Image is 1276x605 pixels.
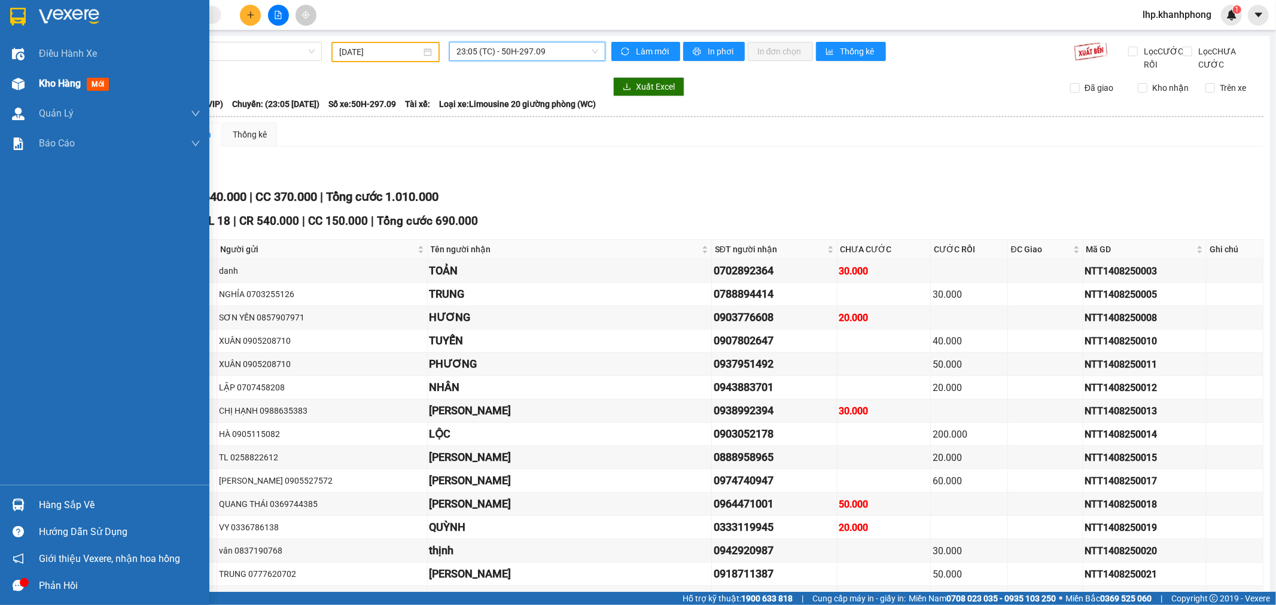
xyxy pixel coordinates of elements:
[268,5,289,26] button: file-add
[1147,81,1193,94] span: Kho nhận
[239,214,299,228] span: CR 540.000
[714,402,835,419] div: 0938992394
[430,449,709,466] div: [PERSON_NAME]
[12,108,25,120] img: warehouse-icon
[428,516,712,539] td: QUỲNH
[714,309,835,326] div: 0903776608
[712,399,838,423] td: 0938992394
[1085,427,1204,442] div: NTT1408250014
[715,243,825,256] span: SĐT người nhận
[428,469,712,493] td: VÕ THÀNH TRUNG TÍN
[712,259,838,283] td: 0702892364
[712,353,838,376] td: 0937951492
[219,521,425,534] div: VY 0336786138
[430,262,709,279] div: TOẢN
[430,496,709,512] div: [PERSON_NAME]
[320,190,323,204] span: |
[10,8,26,26] img: logo-vxr
[428,306,712,329] td: HƯƠNG
[838,240,931,259] th: CHƯA CƯỚC
[328,97,396,111] span: Số xe: 50H-297.09
[255,190,317,204] span: CC 370.000
[1210,594,1218,603] span: copyright
[933,543,1006,558] div: 30.000
[1083,353,1207,376] td: NTT1408250011
[1085,567,1204,582] div: NTT1408250021
[1083,283,1207,306] td: NTT1408250005
[839,310,928,325] div: 20.000
[714,566,835,582] div: 0918711387
[933,334,1006,349] div: 40.000
[339,45,421,59] input: 14/08/2025
[1248,5,1269,26] button: caret-down
[240,5,261,26] button: plus
[712,283,838,306] td: 0788894414
[191,139,200,148] span: down
[636,45,671,58] span: Làm mới
[246,11,255,19] span: plus
[12,499,25,511] img: warehouse-icon
[13,553,24,564] span: notification
[1080,81,1118,94] span: Đã giao
[683,42,745,61] button: printerIn phơi
[714,262,835,279] div: 0702892364
[428,493,712,516] td: HỒNG PHƯỢNG
[249,190,252,204] span: |
[1083,563,1207,586] td: NTT1408250021
[428,329,712,353] td: TUYẾN
[693,47,703,57] span: printer
[12,137,25,150] img: solution-icon
[933,590,1006,605] div: 40.000
[233,214,236,228] span: |
[219,311,425,324] div: SƠN YẾN 0857907971
[714,519,835,536] div: 0333119945
[274,11,282,19] span: file-add
[839,404,928,418] div: 30.000
[12,78,25,90] img: warehouse-icon
[428,539,712,563] td: thịnh
[296,5,316,26] button: aim
[1083,259,1207,283] td: NTT1408250003
[1235,5,1239,14] span: 1
[714,426,835,442] div: 0903052178
[708,45,735,58] span: In phơi
[430,356,709,372] div: PHƯƠNG
[1085,264,1204,279] div: NTT1408250003
[185,190,246,204] span: CR 640.000
[1083,306,1207,329] td: NTT1408250008
[1215,81,1251,94] span: Trên xe
[611,42,680,61] button: syncLàm mới
[191,109,200,118] span: down
[613,77,684,96] button: downloadXuất Excel
[712,493,838,516] td: 0964471001
[636,80,675,93] span: Xuất Excel
[13,580,24,591] span: message
[712,469,838,493] td: 0974740947
[377,214,478,228] span: Tổng cước 690.000
[87,78,109,91] span: mới
[826,47,836,57] span: bar-chart
[933,287,1006,302] div: 30.000
[430,472,709,489] div: [PERSON_NAME]
[1085,404,1204,418] div: NTT1408250013
[712,306,838,329] td: 0903776608
[13,526,24,537] span: question-circle
[623,82,631,92] span: download
[839,264,928,279] div: 30.000
[1100,594,1152,603] strong: 0369 525 060
[1085,520,1204,535] div: NTT1408250019
[456,42,598,60] span: 23:05 (TC) - 50H-297.09
[219,567,425,580] div: TRUNG 0777620702
[712,563,838,586] td: 0918711387
[430,566,709,582] div: [PERSON_NAME]
[371,214,374,228] span: |
[933,380,1006,395] div: 20.000
[219,474,425,487] div: [PERSON_NAME] 0905527572
[714,542,835,559] div: 0942920987
[219,497,425,511] div: QUANG THÁI 0369744385
[219,264,425,277] div: danh
[431,243,699,256] span: Tên người nhận
[1207,240,1263,259] th: Ghi chú
[816,42,886,61] button: bar-chartThống kê
[219,451,425,464] div: TL 0258822612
